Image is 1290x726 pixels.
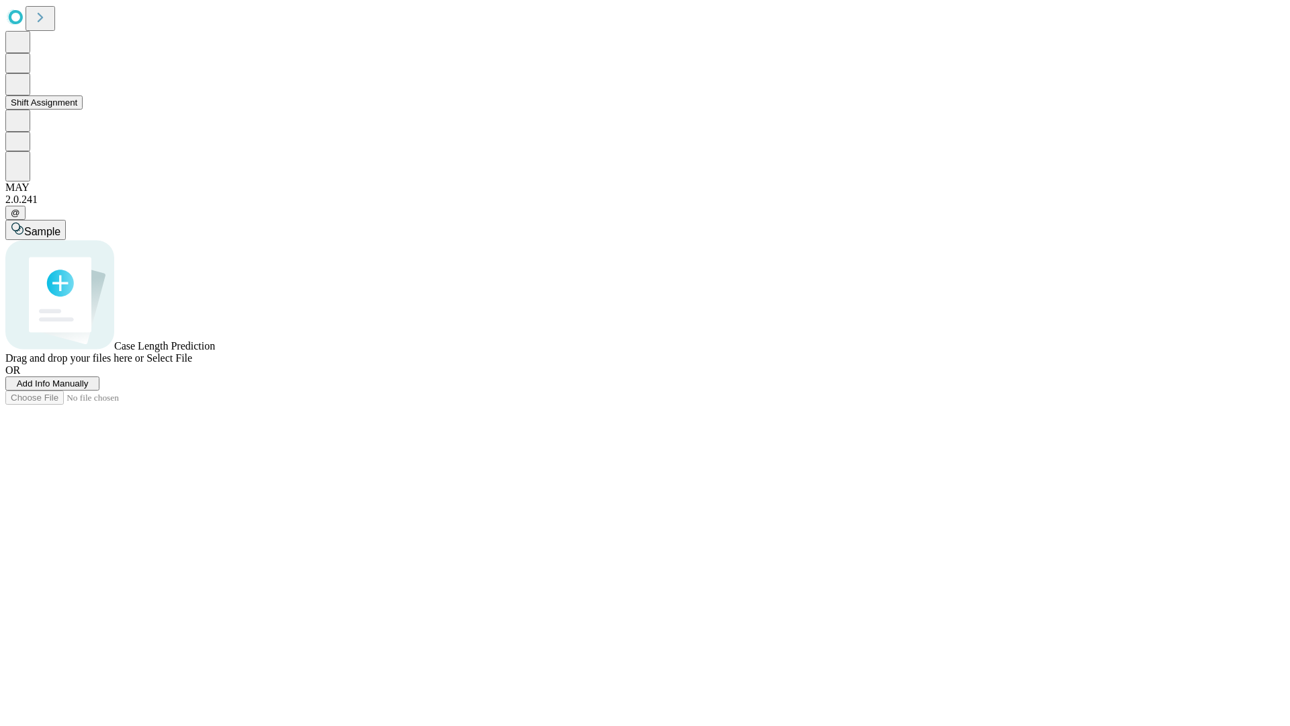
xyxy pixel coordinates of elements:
[114,340,215,352] span: Case Length Prediction
[146,352,192,364] span: Select File
[5,220,66,240] button: Sample
[5,95,83,110] button: Shift Assignment
[5,352,144,364] span: Drag and drop your files here or
[5,364,20,376] span: OR
[5,182,1285,194] div: MAY
[17,378,89,389] span: Add Info Manually
[5,194,1285,206] div: 2.0.241
[11,208,20,218] span: @
[5,206,26,220] button: @
[5,376,99,391] button: Add Info Manually
[24,226,60,237] span: Sample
